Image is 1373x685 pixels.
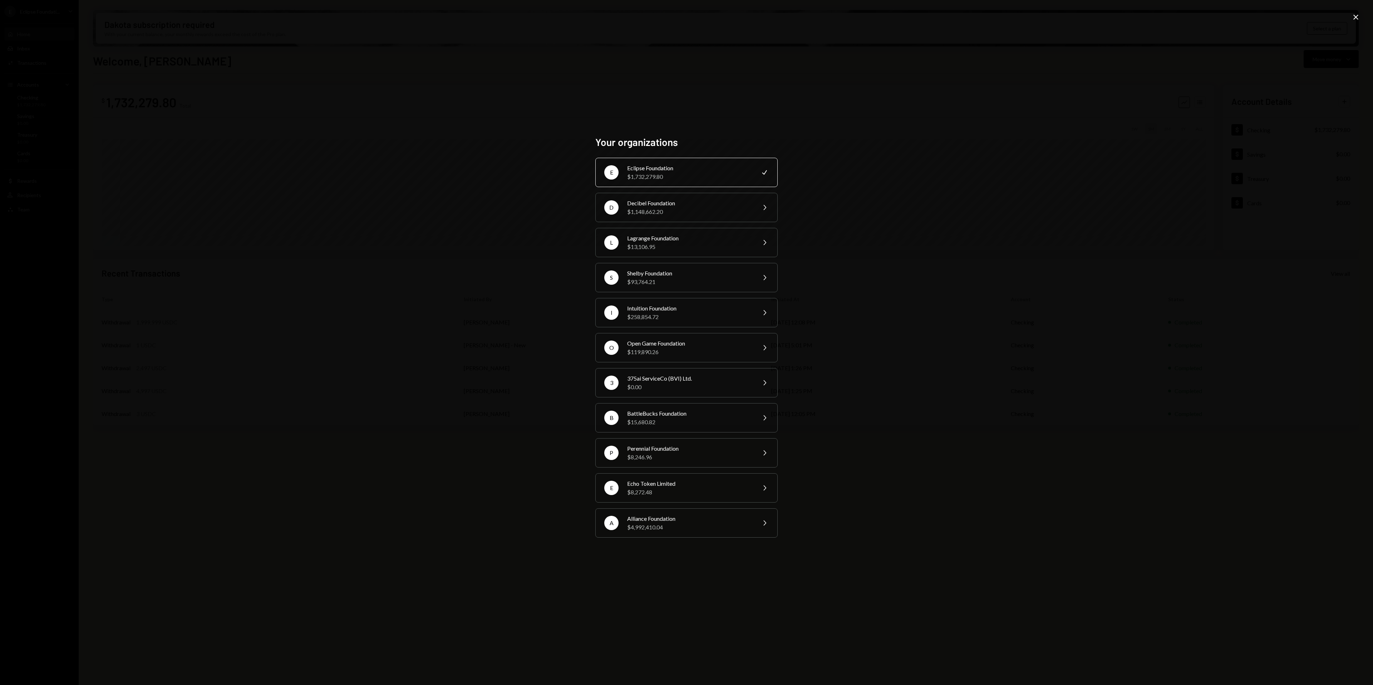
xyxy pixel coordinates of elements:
div: $1,732,279.80 [627,172,752,181]
div: $4,992,410.04 [627,523,752,532]
div: 375ai ServiceCo (BVI) Ltd. [627,374,752,383]
div: E [604,481,619,495]
button: AAlliance Foundation$4,992,410.04 [595,508,778,538]
div: BattleBucks Foundation [627,409,752,418]
button: EEcho Token Limited$8,272.48 [595,473,778,503]
div: E [604,165,619,180]
div: $258,854.72 [627,313,752,321]
button: 3375ai ServiceCo (BVI) Ltd.$0.00 [595,368,778,397]
div: Intuition Foundation [627,304,752,313]
div: Shelby Foundation [627,269,752,278]
div: Echo Token Limited [627,479,752,488]
div: $8,246.96 [627,453,752,461]
div: A [604,516,619,530]
div: $8,272.48 [627,488,752,496]
div: Lagrange Foundation [627,234,752,243]
div: Perennial Foundation [627,444,752,453]
div: $1,148,662.20 [627,207,752,216]
button: BBattleBucks Foundation$15,680.82 [595,403,778,432]
button: PPerennial Foundation$8,246.96 [595,438,778,468]
div: O [604,341,619,355]
button: LLagrange Foundation$13,106.95 [595,228,778,257]
button: OOpen Game Foundation$119,890.26 [595,333,778,362]
div: Decibel Foundation [627,199,752,207]
div: $93,764.21 [627,278,752,286]
div: D [604,200,619,215]
div: L [604,235,619,250]
div: B [604,411,619,425]
button: DDecibel Foundation$1,148,662.20 [595,193,778,222]
div: P [604,446,619,460]
button: IIntuition Foundation$258,854.72 [595,298,778,327]
div: $15,680.82 [627,418,752,426]
div: Open Game Foundation [627,339,752,348]
button: EEclipse Foundation$1,732,279.80 [595,158,778,187]
div: $119,890.26 [627,348,752,356]
h2: Your organizations [595,135,778,149]
div: $0.00 [627,383,752,391]
div: I [604,305,619,320]
div: Eclipse Foundation [627,164,752,172]
div: Alliance Foundation [627,514,752,523]
div: S [604,270,619,285]
div: 3 [604,376,619,390]
div: $13,106.95 [627,243,752,251]
button: SShelby Foundation$93,764.21 [595,263,778,292]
